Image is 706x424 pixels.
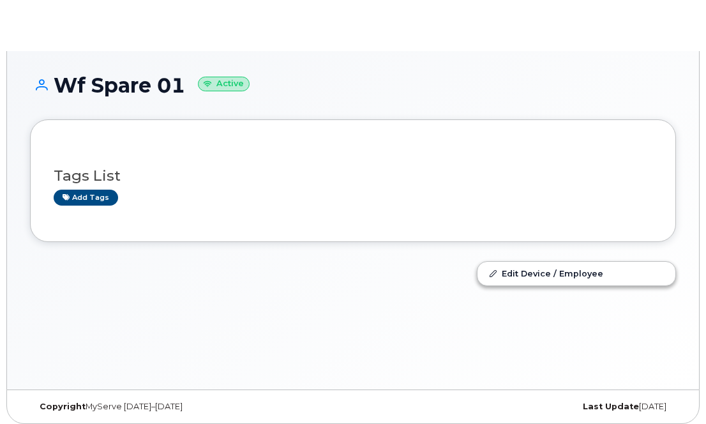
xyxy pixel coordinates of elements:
a: Add tags [54,190,118,206]
div: MyServe [DATE]–[DATE] [30,402,353,412]
h1: Wf Spare 01 [30,74,676,96]
a: Edit Device / Employee [477,262,675,285]
small: Active [198,77,250,91]
strong: Last Update [583,402,639,411]
div: [DATE] [353,402,676,412]
strong: Copyright [40,402,86,411]
h3: Tags List [54,168,652,184]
